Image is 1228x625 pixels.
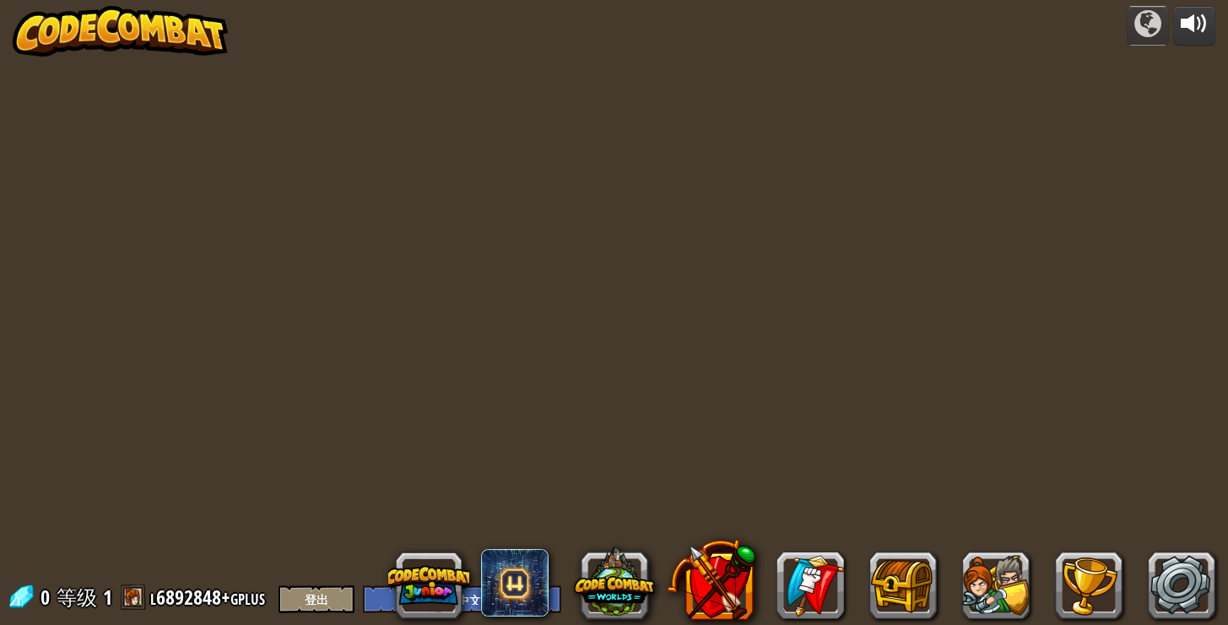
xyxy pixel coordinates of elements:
[57,584,97,611] span: 等级
[41,584,55,611] span: 0
[13,6,229,57] img: CodeCombat - Learn how to code by playing a game
[1127,6,1169,46] button: 战役
[150,584,270,611] a: l6892848+gplus
[103,584,112,611] span: 1
[279,585,354,613] button: 登出
[1173,6,1215,46] button: 音量调节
